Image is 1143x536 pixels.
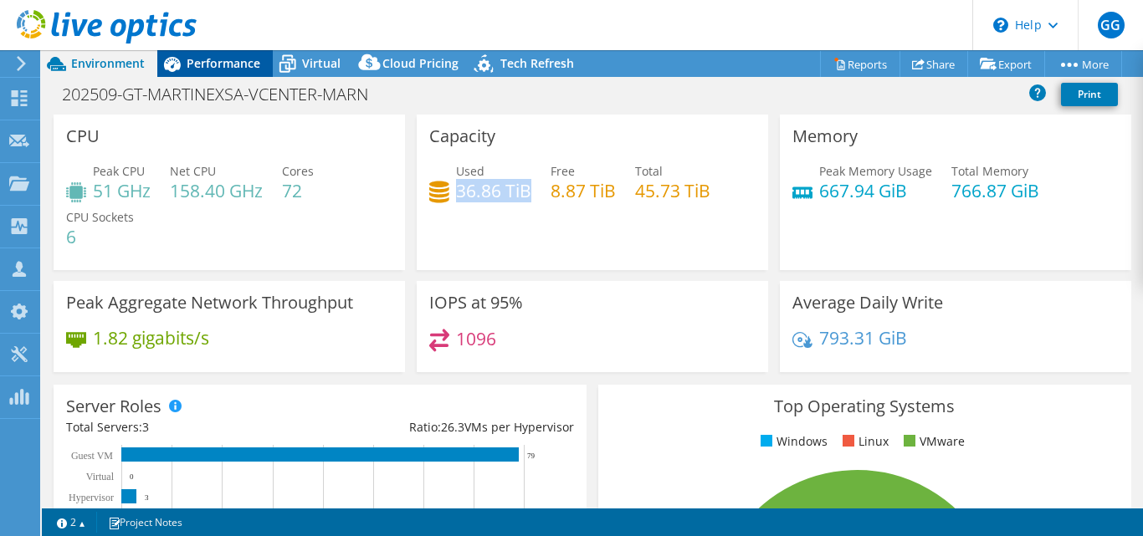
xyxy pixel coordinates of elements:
[86,471,115,482] text: Virtual
[66,209,134,225] span: CPU Sockets
[170,181,263,200] h4: 158.40 GHz
[45,512,97,533] a: 2
[1098,12,1125,38] span: GG
[456,329,496,348] h4: 1096
[820,51,900,77] a: Reports
[900,51,968,77] a: Share
[792,294,943,312] h3: Average Daily Write
[320,418,573,436] div: Ratio: VMs per Hypervisor
[66,227,134,246] h4: 6
[93,163,145,179] span: Peak CPU
[66,127,100,145] h3: CPU
[756,432,828,451] li: Windows
[819,181,932,200] h4: 667.94 GiB
[456,163,484,179] span: Used
[69,492,114,503] text: Hypervisor
[282,163,314,179] span: Cores
[635,163,663,179] span: Total
[145,493,149,502] text: 3
[951,163,1028,179] span: Total Memory
[635,181,710,200] h4: 45.73 TiB
[429,127,495,145] h3: Capacity
[1061,83,1118,106] a: Print
[551,163,575,179] span: Free
[527,452,536,460] text: 79
[951,181,1039,200] h4: 766.87 GiB
[792,127,858,145] h3: Memory
[71,450,113,462] text: Guest VM
[187,55,260,71] span: Performance
[130,472,134,481] text: 0
[71,55,145,71] span: Environment
[142,419,149,435] span: 3
[170,163,216,179] span: Net CPU
[819,329,907,347] h4: 793.31 GiB
[382,55,459,71] span: Cloud Pricing
[456,181,531,200] h4: 36.86 TiB
[66,418,320,436] div: Total Servers:
[1044,51,1122,77] a: More
[441,419,464,435] span: 26.3
[66,294,353,312] h3: Peak Aggregate Network Throughput
[819,163,932,179] span: Peak Memory Usage
[93,329,209,347] h4: 1.82 gigabits/s
[993,18,1008,33] svg: \n
[838,432,889,451] li: Linux
[900,432,965,451] li: VMware
[96,512,194,533] a: Project Notes
[611,397,1119,416] h3: Top Operating Systems
[551,181,616,200] h4: 8.87 TiB
[282,181,314,200] h4: 72
[66,397,161,416] h3: Server Roles
[429,294,523,312] h3: IOPS at 95%
[500,55,574,71] span: Tech Refresh
[967,51,1045,77] a: Export
[54,85,394,104] h1: 202509-GT-MARTINEXSA-VCENTER-MARN
[302,55,341,71] span: Virtual
[93,181,151,200] h4: 51 GHz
